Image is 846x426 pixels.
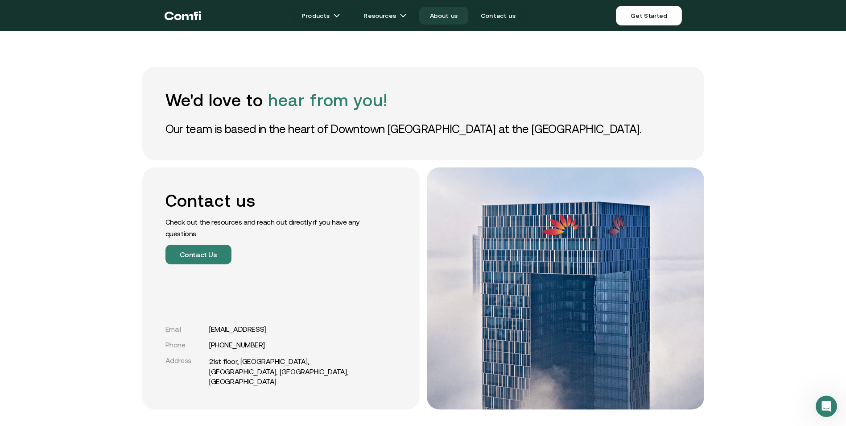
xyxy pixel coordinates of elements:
img: arrow icons [400,12,407,19]
h2: Contact us [165,191,366,211]
a: [EMAIL_ADDRESS] [209,325,266,334]
a: Productsarrow icons [291,7,351,25]
img: office [427,167,704,409]
a: Get Started [616,6,681,25]
a: Return to the top of the Comfi home page [165,2,201,29]
a: Resourcesarrow icons [353,7,417,25]
iframe: Intercom live chat [816,396,837,417]
a: 21st floor, [GEOGRAPHIC_DATA], [GEOGRAPHIC_DATA], [GEOGRAPHIC_DATA], [GEOGRAPHIC_DATA] [209,356,366,386]
p: Our team is based in the heart of Downtown [GEOGRAPHIC_DATA] at the [GEOGRAPHIC_DATA]. [165,121,681,137]
a: About us [419,7,468,25]
h1: We'd love to [165,90,681,110]
div: Phone [165,341,206,349]
div: Email [165,325,206,334]
span: hear from you! [268,91,388,110]
div: Address [165,356,206,365]
a: Contact us [470,7,526,25]
a: [PHONE_NUMBER] [209,341,265,349]
p: Check out the resources and reach out directly if you have any questions [165,216,366,239]
button: Contact Us [165,245,231,264]
img: arrow icons [333,12,340,19]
